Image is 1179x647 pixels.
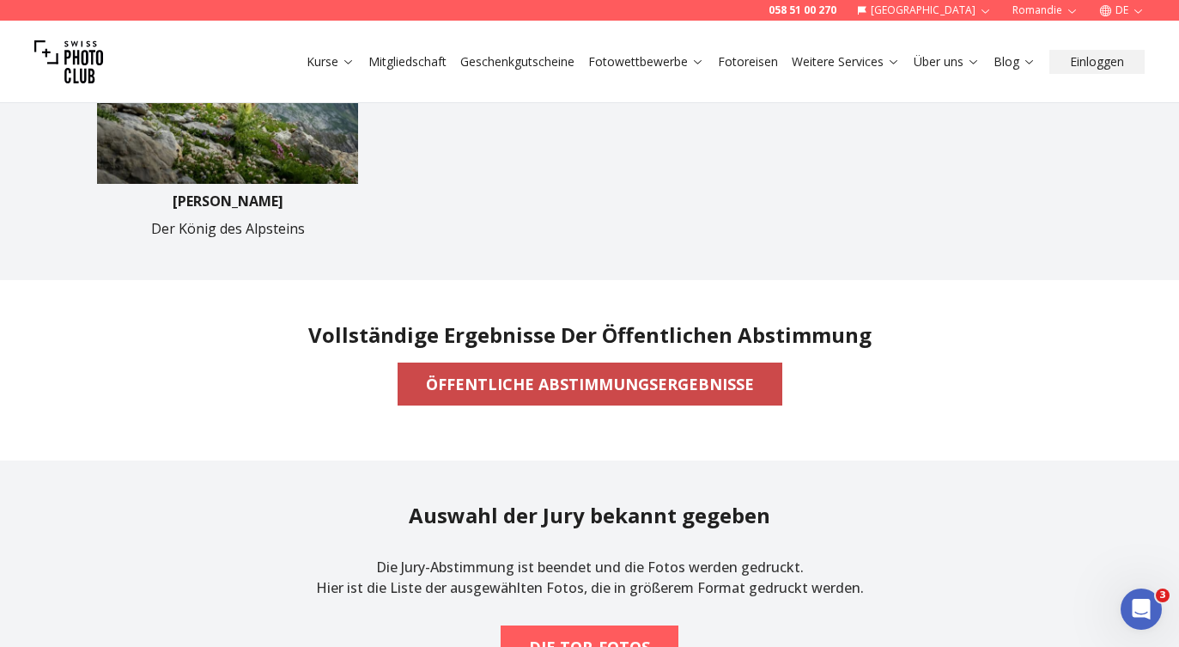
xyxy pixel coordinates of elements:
[987,50,1042,74] button: Blog
[173,191,283,211] p: [PERSON_NAME]
[409,502,770,529] h2: Auswahl der Jury bekannt gegeben
[1121,589,1162,630] iframe: Intercom live chat
[792,53,900,70] a: Weitere Services
[907,50,987,74] button: Über uns
[588,53,704,70] a: Fotowettbewerbe
[307,53,355,70] a: Kurse
[994,53,1036,70] a: Blog
[1156,589,1170,602] span: 3
[426,372,754,396] b: ÖFFENTLICHE ABSTIMMUNGSERGEBNISSE
[362,50,453,74] button: Mitgliedschaft
[769,3,836,17] a: 058 51 00 270
[453,50,581,74] button: Geschenkgutscheine
[300,50,362,74] button: Kurse
[460,53,574,70] a: Geschenkgutscheine
[316,543,864,612] p: Die Jury-Abstimmung ist beendet und die Fotos werden gedruckt. Hier ist die Liste der ausgewählte...
[914,53,980,70] a: Über uns
[368,53,447,70] a: Mitgliedschaft
[711,50,785,74] button: Fotoreisen
[151,218,305,239] p: Der König des Alpsteins
[34,27,103,96] img: Swiss photo club
[308,321,872,349] h2: Vollständige Ergebnisse der öffentlichen Abstimmung
[1049,50,1145,74] button: Einloggen
[718,53,778,70] a: Fotoreisen
[581,50,711,74] button: Fotowettbewerbe
[785,50,907,74] button: Weitere Services
[398,363,782,406] button: ÖFFENTLICHE ABSTIMMUNGSERGEBNISSE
